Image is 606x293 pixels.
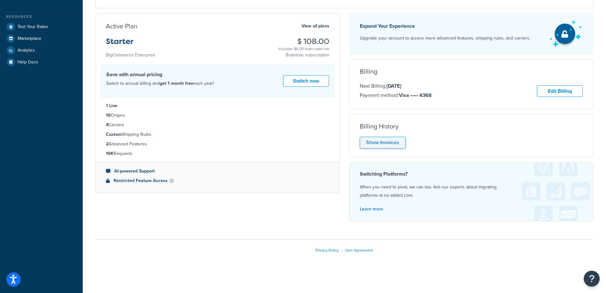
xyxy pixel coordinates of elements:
strong: [DATE] [387,82,401,90]
a: User Agreement [345,247,373,253]
li: AI-powered Support [106,168,329,175]
a: Switch now [283,75,329,87]
a: Help Docs [5,56,78,68]
span: Marketplace [17,36,41,41]
strong: 10K [106,150,114,157]
a: View all plans [302,22,329,30]
span: Analytics [17,48,35,53]
p: Next Billing: [360,82,432,90]
span: Help Docs [17,60,38,65]
p: Payment method: [360,91,432,99]
li: Carriers [106,121,329,128]
a: Expand Your Experience Upgrade your account to access more advanced features, shipping rules, and... [349,13,594,54]
a: Show Invoices [360,137,406,149]
strong: get 1 month free [160,80,193,87]
h3: Active Plan [106,23,137,30]
h3: Billing [360,68,377,75]
strong: Custom [106,131,122,138]
h3: Starter [106,37,155,51]
p: Upgrade your account to access more advanced features, shipping rules, and carriers. [360,34,530,43]
strong: Visa •••• 4368 [399,92,432,99]
strong: 2 [106,141,108,147]
li: Shipping Rules [106,131,329,138]
span: Test Your Rates [17,24,48,30]
button: Open Resource Center [584,271,600,287]
p: Switch to annual billing and each year! [106,79,214,88]
div: Resources [5,14,78,19]
a: Test Your Rates [5,21,78,33]
span: | [341,247,342,253]
h3: Billing History [360,123,399,130]
h3: $ 108.00 [278,37,329,46]
h4: Save with annual pricing [106,71,214,78]
li: Requests [106,150,329,157]
a: Edit Billing [537,85,583,97]
a: Learn more [360,206,383,212]
li: Origins [106,112,329,119]
strong: 4 [106,121,108,128]
strong: 1 Live [106,102,117,109]
a: Privacy Policy [316,247,339,253]
a: Marketplace [5,33,78,44]
h4: Switching Platforms? [360,170,583,178]
li: Advanced Features [106,141,329,148]
strong: 10 [106,112,111,119]
p: Expand Your Experience [360,22,530,31]
p: Braintree subscription [278,52,329,58]
div: Includes $8.00 state sales tax [278,46,329,52]
a: Analytics [5,45,78,56]
small: BigCommerce Enterprise [106,52,155,58]
p: When you need to pivot, we can too. Ask our experts about migrating platforms at no added cost. [360,183,583,200]
li: Restricted Feature Access [106,177,329,184]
